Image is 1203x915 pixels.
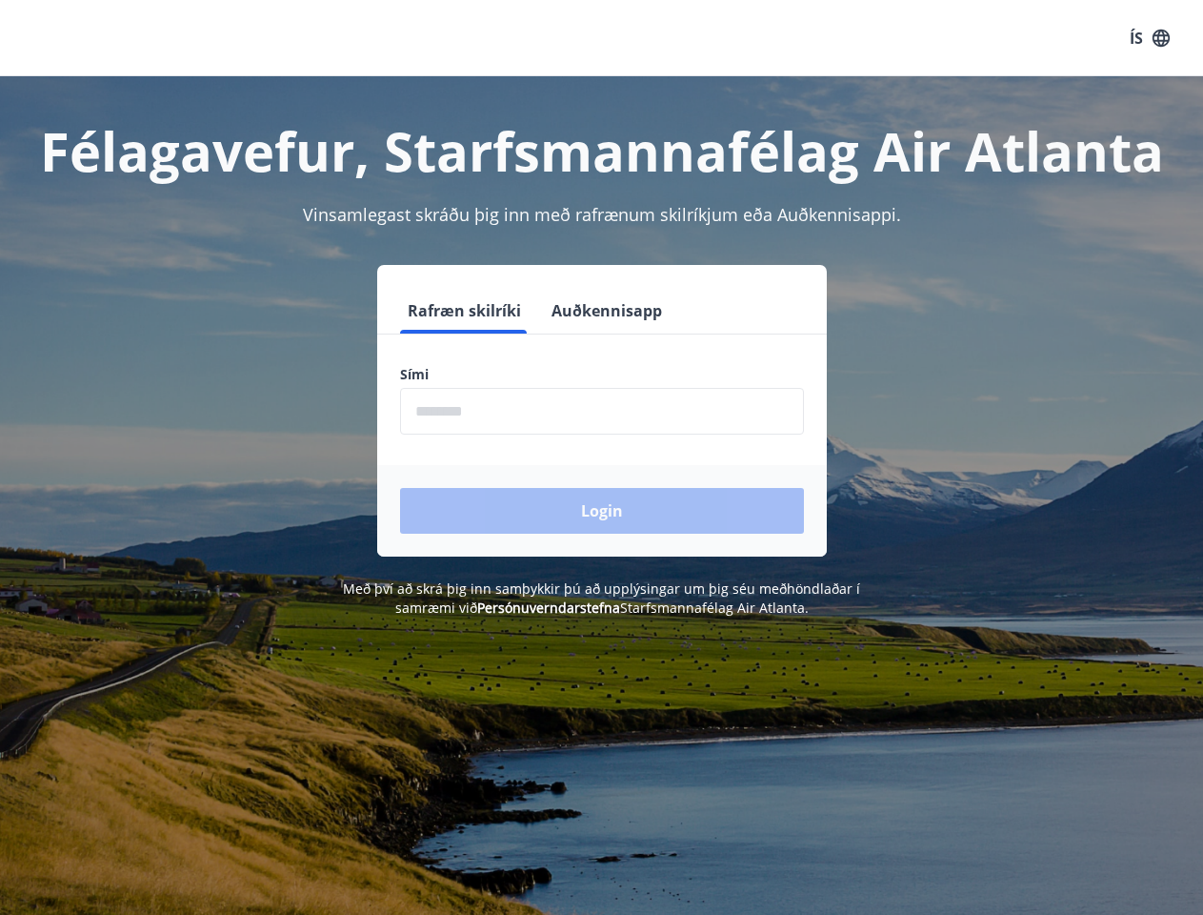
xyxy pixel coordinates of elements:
label: Sími [400,365,804,384]
button: ÍS [1119,21,1180,55]
button: Auðkennisapp [544,288,670,334]
span: Með því að skrá þig inn samþykkir þú að upplýsingar um þig séu meðhöndlaðar í samræmi við Starfsm... [343,579,860,617]
span: Vinsamlegast skráðu þig inn með rafrænum skilríkjum eða Auðkennisappi. [303,203,901,226]
button: Rafræn skilríki [400,288,529,334]
h1: Félagavefur, Starfsmannafélag Air Atlanta [23,114,1180,187]
a: Persónuverndarstefna [477,599,620,617]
